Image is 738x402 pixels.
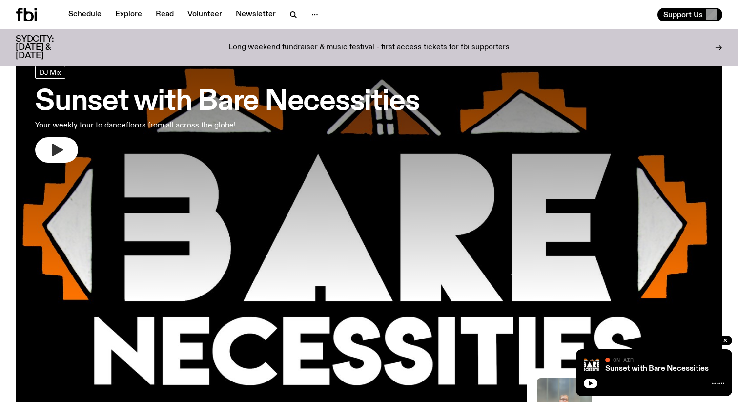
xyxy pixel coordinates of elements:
p: Long weekend fundraiser & music festival - first access tickets for fbi supporters [228,43,510,52]
h3: Sunset with Bare Necessities [35,88,419,116]
a: Sunset with Bare Necessities [605,365,709,373]
a: Explore [109,8,148,21]
a: Sunset with Bare NecessitiesYour weekly tour to dancefloors from all across the globe! [35,66,419,163]
a: Volunteer [182,8,228,21]
a: Schedule [62,8,107,21]
a: Read [150,8,180,21]
h3: SYDCITY: [DATE] & [DATE] [16,35,78,60]
span: DJ Mix [40,68,61,76]
a: Newsletter [230,8,282,21]
a: DJ Mix [35,66,65,79]
p: Your weekly tour to dancefloors from all across the globe! [35,120,285,131]
img: Bare Necessities [584,357,599,373]
span: Support Us [663,10,703,19]
button: Support Us [657,8,722,21]
span: On Air [613,357,634,363]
